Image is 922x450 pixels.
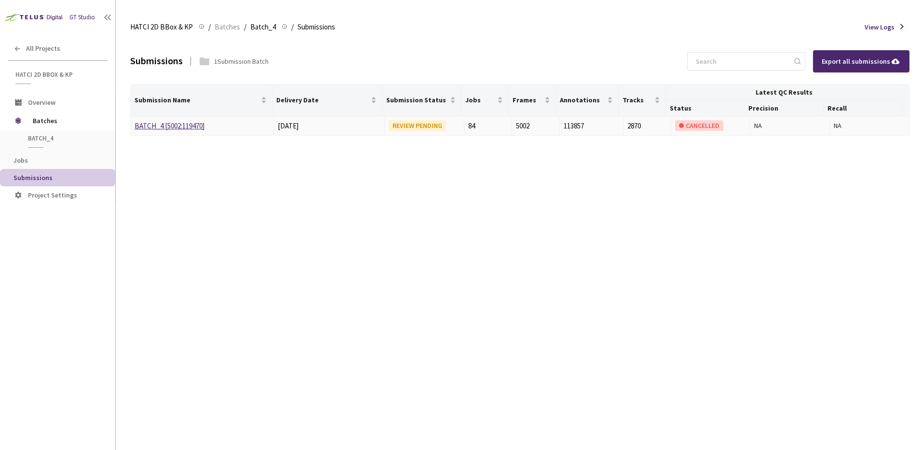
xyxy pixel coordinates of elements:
[468,120,508,132] div: 84
[382,84,461,116] th: Submission Status
[214,56,269,66] div: 1 Submission Batch
[619,84,666,116] th: Tracks
[28,191,77,199] span: Project Settings
[69,13,95,22] div: GT Studio
[14,173,53,182] span: Submissions
[690,53,793,70] input: Search
[465,96,495,104] span: Jobs
[745,100,823,116] th: Precision
[666,100,745,116] th: Status
[560,96,606,104] span: Annotations
[509,84,556,116] th: Frames
[298,21,335,33] span: Submissions
[28,134,99,142] span: Batch_4
[822,56,901,67] div: Export all submissions
[623,96,652,104] span: Tracks
[865,22,895,32] span: View Logs
[834,120,905,131] div: NA
[135,121,204,130] a: BATCH_4 [5002:119470]
[130,54,183,68] div: Submissions
[389,120,446,131] div: REVIEW PENDING
[278,120,381,132] div: [DATE]
[33,111,99,130] span: Batches
[130,21,193,33] span: HATCI 2D BBox & KP
[291,21,294,33] li: /
[14,156,28,165] span: Jobs
[666,84,902,100] th: Latest QC Results
[215,21,240,33] span: Batches
[564,120,619,132] div: 113857
[26,44,60,53] span: All Projects
[754,120,826,131] div: NA
[627,120,667,132] div: 2870
[824,100,902,116] th: Recall
[272,84,383,116] th: Delivery Date
[135,96,259,104] span: Submission Name
[556,84,619,116] th: Annotations
[131,84,272,116] th: Submission Name
[276,96,369,104] span: Delivery Date
[28,98,55,107] span: Overview
[15,70,102,79] span: HATCI 2D BBox & KP
[675,120,723,131] div: CANCELLED
[213,21,242,32] a: Batches
[208,21,211,33] li: /
[513,96,542,104] span: Frames
[244,21,246,33] li: /
[250,21,276,33] span: Batch_4
[386,96,447,104] span: Submission Status
[516,120,556,132] div: 5002
[461,84,509,116] th: Jobs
